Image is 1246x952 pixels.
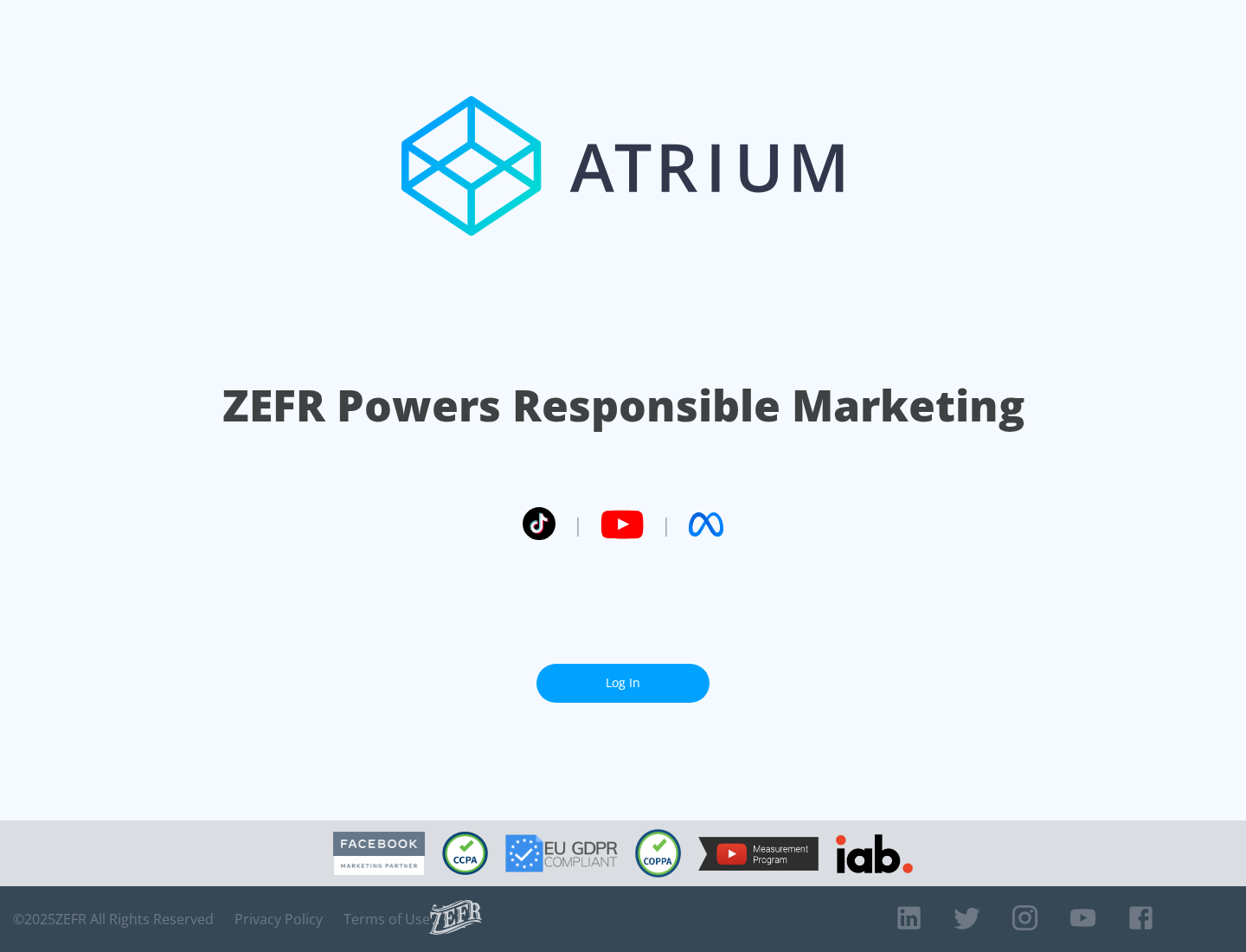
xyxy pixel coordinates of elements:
h1: ZEFR Powers Responsible Marketing [222,376,1024,435]
img: GDPR Compliant [505,834,618,872]
img: CCPA Compliant [442,832,488,875]
img: IAB [836,834,913,873]
a: Privacy Policy [234,910,323,928]
img: COPPA Compliant [635,829,681,878]
span: | [573,511,583,537]
img: Facebook Marketing Partner [333,832,425,876]
span: | [661,511,671,537]
span: © 2025 ZEFR All Rights Reserved [13,910,214,928]
a: Log In [536,664,710,703]
img: YouTube Measurement Program [698,837,819,871]
a: Terms of Use [344,910,430,928]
